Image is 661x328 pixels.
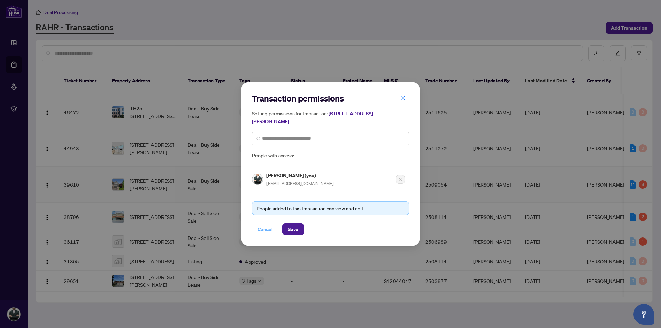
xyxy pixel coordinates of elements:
[266,181,334,186] span: [EMAIL_ADDRESS][DOMAIN_NAME]
[282,223,304,235] button: Save
[633,304,654,325] button: Open asap
[252,174,263,184] img: Profile Icon
[400,96,405,100] span: close
[288,224,298,235] span: Save
[258,224,273,235] span: Cancel
[266,171,334,179] h5: [PERSON_NAME] (you)
[252,109,409,125] h5: Setting permissions for transaction:
[256,204,405,212] div: People added to this transaction can view and edit...
[256,137,261,141] img: search_icon
[252,223,278,235] button: Cancel
[252,152,409,160] span: People with access:
[252,93,409,104] h2: Transaction permissions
